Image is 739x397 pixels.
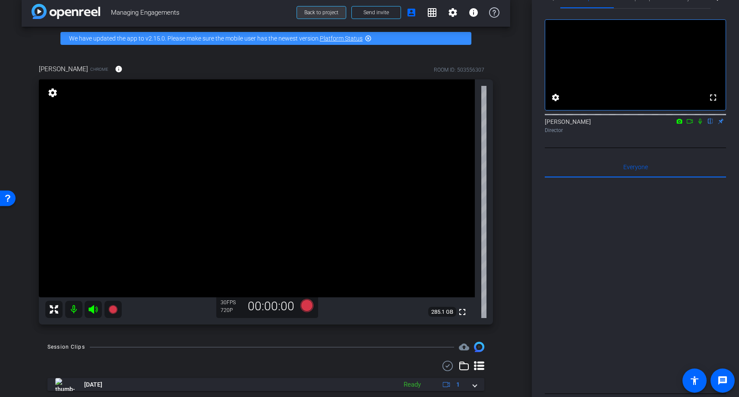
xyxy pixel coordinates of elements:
div: 720P [221,307,242,314]
mat-icon: settings [47,88,59,98]
mat-icon: account_box [406,7,417,18]
img: thumb-nail [55,378,75,391]
img: Session clips [474,342,484,352]
mat-icon: fullscreen [457,307,467,317]
span: Destinations for your clips [459,342,469,352]
mat-icon: info [468,7,479,18]
span: 285.1 GB [428,307,456,317]
div: 30 [221,299,242,306]
div: Director [545,126,726,134]
mat-icon: fullscreen [708,92,718,103]
span: Chrome [90,66,108,72]
mat-icon: cloud_upload [459,342,469,352]
button: Back to project [297,6,346,19]
span: Send invite [363,9,389,16]
mat-icon: grid_on [427,7,437,18]
mat-icon: accessibility [689,375,700,386]
div: ROOM ID: 503556307 [434,66,484,74]
mat-icon: settings [550,92,561,103]
a: Platform Status [320,35,363,42]
div: We have updated the app to v2.15.0. Please make sure the mobile user has the newest version. [60,32,471,45]
img: app-logo [32,4,100,19]
mat-icon: info [115,65,123,73]
div: 00:00:00 [242,299,300,314]
span: Everyone [623,164,648,170]
mat-icon: flip [705,117,716,125]
span: [DATE] [84,380,102,389]
div: Ready [399,380,425,390]
mat-icon: highlight_off [365,35,372,42]
span: FPS [227,299,236,306]
mat-icon: message [717,375,728,386]
span: [PERSON_NAME] [39,64,88,74]
mat-icon: settings [448,7,458,18]
div: Session Clips [47,343,85,351]
span: Managing Engagements [111,4,291,21]
button: Send invite [351,6,401,19]
div: [PERSON_NAME] [545,117,726,134]
span: 1 [456,380,460,389]
mat-expansion-panel-header: thumb-nail[DATE]Ready1 [47,378,484,391]
span: Back to project [304,9,338,16]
